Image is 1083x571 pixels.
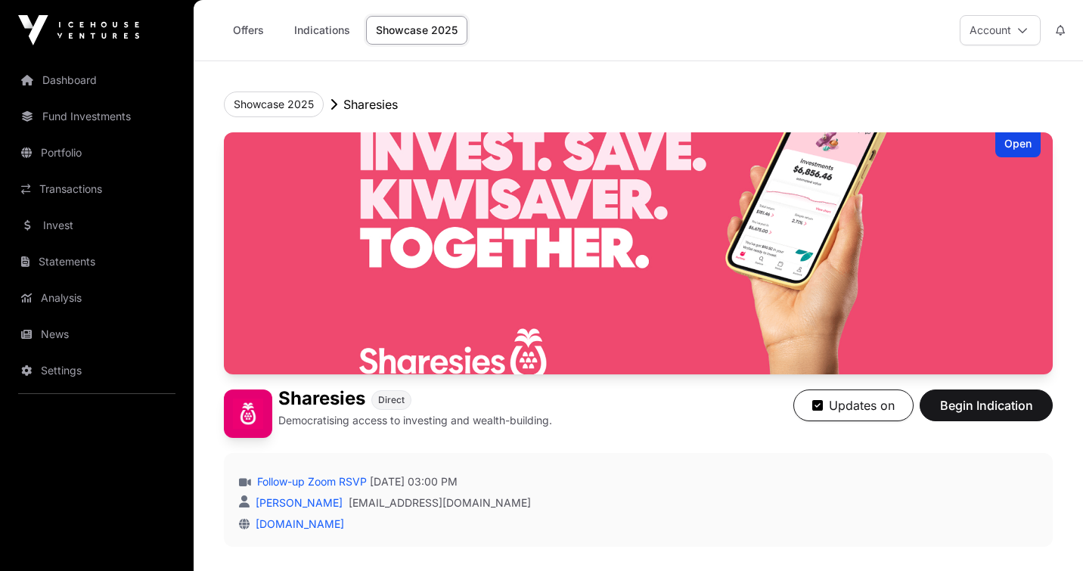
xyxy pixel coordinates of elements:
a: [EMAIL_ADDRESS][DOMAIN_NAME] [349,495,531,510]
a: Portfolio [12,136,182,169]
span: Begin Indication [939,396,1034,414]
a: Follow-up Zoom RSVP [254,474,367,489]
iframe: Chat Widget [1007,498,1083,571]
p: Sharesies [343,95,398,113]
div: Open [995,132,1041,157]
a: Indications [284,16,360,45]
button: Showcase 2025 [224,92,324,117]
button: Account [960,15,1041,45]
a: [DOMAIN_NAME] [250,517,344,530]
span: Direct [378,394,405,406]
img: Icehouse Ventures Logo [18,15,139,45]
a: Statements [12,245,182,278]
h1: Sharesies [278,389,365,410]
p: Democratising access to investing and wealth-building. [278,413,552,428]
a: Begin Indication [920,405,1053,420]
img: Sharesies [224,132,1053,374]
a: Invest [12,209,182,242]
a: Offers [218,16,278,45]
a: Transactions [12,172,182,206]
a: Settings [12,354,182,387]
a: Dashboard [12,64,182,97]
span: [DATE] 03:00 PM [370,474,458,489]
button: Updates on [793,389,914,421]
img: Sharesies [224,389,272,438]
button: Begin Indication [920,389,1053,421]
a: News [12,318,182,351]
a: Showcase 2025 [366,16,467,45]
a: Analysis [12,281,182,315]
a: Fund Investments [12,100,182,133]
a: [PERSON_NAME] [253,496,343,509]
